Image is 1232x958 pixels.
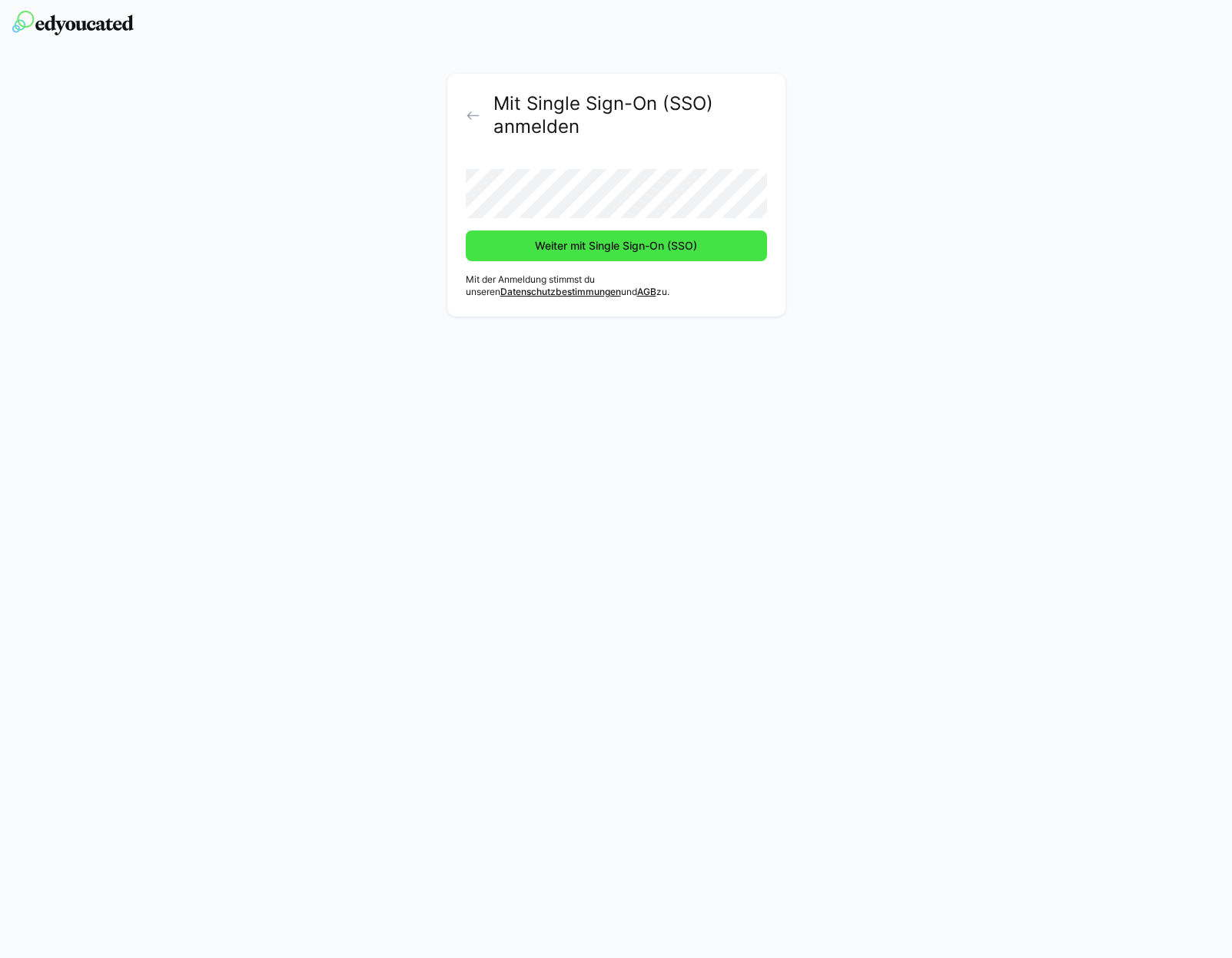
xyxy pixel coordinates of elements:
[500,286,621,297] a: Datenschutzbestimmungen
[466,230,767,261] button: Weiter mit Single Sign-On (SSO)
[466,273,767,298] p: Mit der Anmeldung stimmst du unseren und zu.
[12,11,134,35] img: edyoucated
[533,238,699,254] span: Weiter mit Single Sign-On (SSO)
[637,286,656,297] a: AGB
[493,92,766,138] h2: Mit Single Sign-On (SSO) anmelden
